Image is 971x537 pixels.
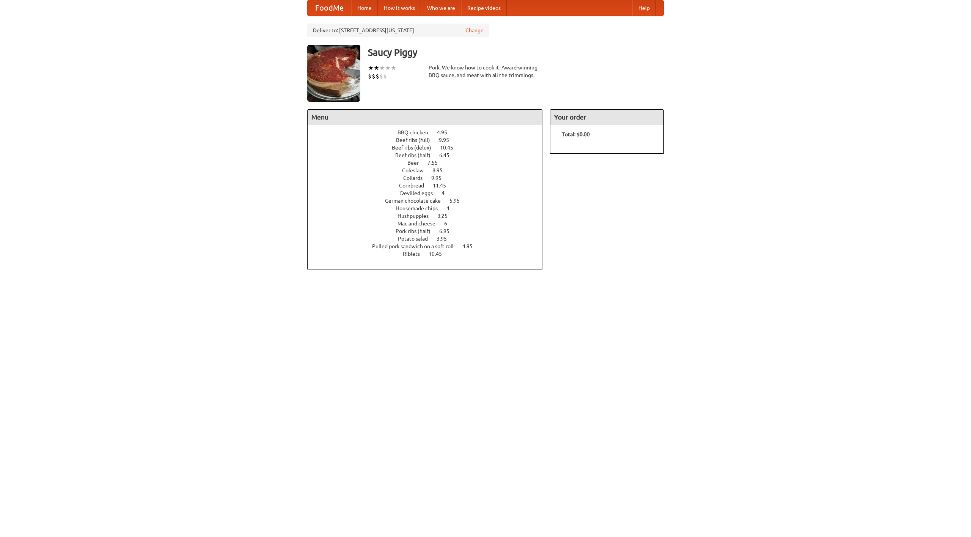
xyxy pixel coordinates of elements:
a: Pulled pork sandwich on a soft roll 4.95 [372,243,487,249]
div: Deliver to: [STREET_ADDRESS][US_STATE] [307,24,489,37]
h3: Saucy Piggy [368,45,664,60]
span: Collards [403,175,430,181]
li: $ [379,72,383,80]
span: Beer [407,160,426,166]
h4: Menu [308,110,542,125]
span: 10.45 [429,251,449,257]
a: Beef ribs (half) 6.45 [395,152,464,158]
a: Cornbread 11.45 [399,183,460,189]
span: Riblets [403,251,427,257]
a: Help [632,0,656,16]
a: Pork ribs (half) 6.95 [396,228,464,234]
li: ★ [368,64,374,72]
a: Mac and cheese 6 [398,220,461,227]
span: 7.55 [427,160,445,166]
a: Recipe videos [461,0,507,16]
li: ★ [379,64,385,72]
li: $ [368,72,372,80]
span: 4 [442,190,452,196]
a: FoodMe [308,0,351,16]
li: ★ [385,64,391,72]
span: 9.95 [439,137,457,143]
a: Home [351,0,378,16]
span: 3.25 [437,213,455,219]
span: 6.95 [439,228,457,234]
a: Housemade chips 4 [396,205,464,211]
span: 4.95 [462,243,480,249]
span: BBQ chicken [398,129,436,135]
span: 9.95 [431,175,449,181]
span: Coleslaw [402,167,431,173]
span: 6 [444,220,455,227]
span: Beef ribs (half) [395,152,438,158]
a: Hushpuppies 3.25 [398,213,462,219]
h4: Your order [550,110,663,125]
span: Beef ribs (delux) [392,145,439,151]
div: Pork. We know how to cook it. Award-winning BBQ sauce, and meat with all the trimmings. [429,64,542,79]
span: 10.45 [440,145,461,151]
span: 11.45 [433,183,454,189]
b: Total: $0.00 [562,131,590,137]
span: German chocolate cake [385,198,448,204]
li: $ [376,72,379,80]
a: Coleslaw 8.95 [402,167,457,173]
span: Cornbread [399,183,432,189]
span: 3.95 [437,236,454,242]
span: 6.45 [439,152,457,158]
a: German chocolate cake 5.95 [385,198,474,204]
span: Mac and cheese [398,220,443,227]
span: 4.95 [437,129,455,135]
a: BBQ chicken 4.95 [398,129,461,135]
a: Potato salad 3.95 [398,236,461,242]
span: Devilled eggs [400,190,440,196]
a: Devilled eggs 4 [400,190,459,196]
span: Pork ribs (half) [396,228,438,234]
span: 8.95 [432,167,450,173]
li: ★ [391,64,396,72]
span: Housemade chips [396,205,445,211]
a: Beef ribs (full) 9.95 [396,137,463,143]
span: Potato salad [398,236,435,242]
a: Riblets 10.45 [403,251,456,257]
img: angular.jpg [307,45,360,102]
a: Beer 7.55 [407,160,452,166]
a: Change [465,27,484,34]
li: $ [372,72,376,80]
a: Who we are [421,0,461,16]
span: Hushpuppies [398,213,436,219]
span: 5.95 [449,198,467,204]
span: Pulled pork sandwich on a soft roll [372,243,461,249]
li: ★ [374,64,379,72]
a: Beef ribs (delux) 10.45 [392,145,467,151]
li: $ [383,72,387,80]
a: Collards 9.95 [403,175,456,181]
span: Beef ribs (full) [396,137,438,143]
span: 4 [446,205,457,211]
a: How it works [378,0,421,16]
